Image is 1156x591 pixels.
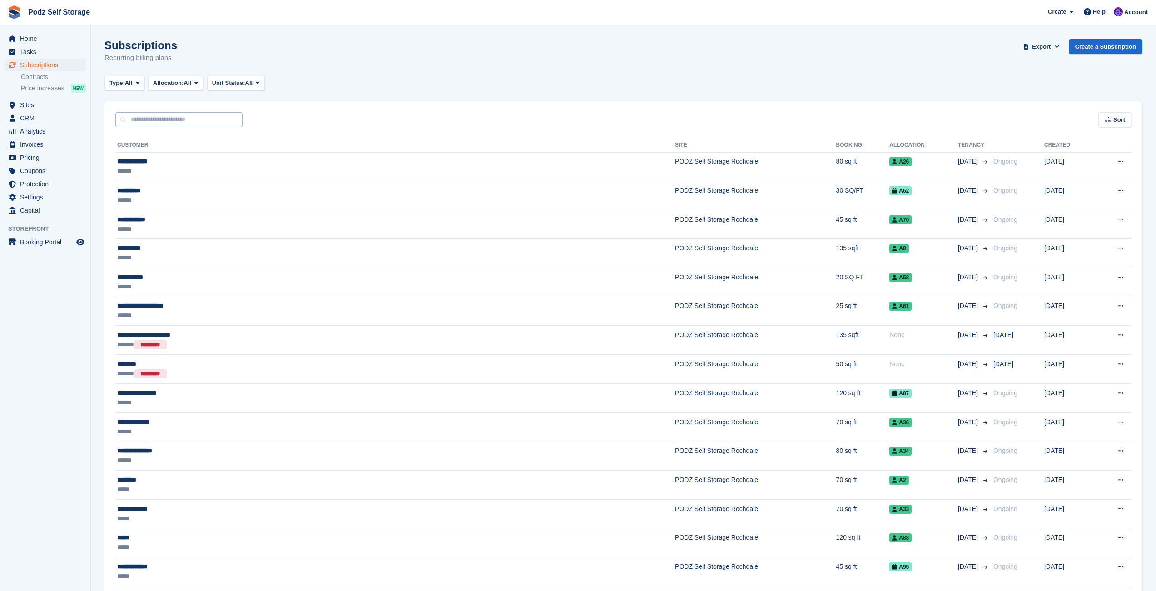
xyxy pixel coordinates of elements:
span: All [245,79,253,88]
span: Analytics [20,125,74,138]
span: [DATE] [958,446,980,456]
span: A53 [889,273,912,282]
span: [DATE] [958,186,980,195]
span: [DATE] [958,301,980,311]
td: 120 sq ft [836,528,890,557]
span: Ongoing [993,302,1017,309]
span: [DATE] [958,157,980,166]
span: Invoices [20,138,74,151]
span: Subscriptions [20,59,74,71]
th: Customer [115,138,675,153]
button: Unit Status: All [207,76,265,91]
button: Export [1022,39,1062,54]
span: Unit Status: [212,79,245,88]
a: Contracts [21,73,86,81]
img: Jawed Chowdhary [1114,7,1123,16]
td: 135 sqft [836,239,890,268]
td: [DATE] [1044,355,1095,384]
span: Pricing [20,151,74,164]
a: menu [5,236,86,248]
td: [DATE] [1044,239,1095,268]
td: [DATE] [1044,210,1095,239]
div: None [889,330,958,340]
p: Recurring billing plans [104,53,177,63]
td: [DATE] [1044,297,1095,326]
span: Booking Portal [20,236,74,248]
img: stora-icon-8386f47178a22dfd0bd8f6a31ec36ba5ce8667c1dd55bd0f319d3a0aa187defe.svg [7,5,21,19]
span: Ongoing [993,158,1017,165]
span: Coupons [20,164,74,177]
span: Account [1124,8,1148,17]
td: PODZ Self Storage Rochdale [675,355,836,384]
a: menu [5,178,86,190]
a: menu [5,125,86,138]
div: None [889,359,958,369]
span: Sort [1113,115,1125,124]
span: Ongoing [993,534,1017,541]
span: [DATE] [958,504,980,514]
div: NEW [71,84,86,93]
span: [DATE] [958,388,980,398]
td: 20 SQ FT [836,268,890,297]
button: Type: All [104,76,144,91]
span: A8 [889,244,908,253]
span: A36 [889,418,912,427]
span: A33 [889,505,912,514]
td: PODZ Self Storage Rochdale [675,326,836,355]
span: A95 [889,562,912,571]
a: Preview store [75,237,86,248]
td: PODZ Self Storage Rochdale [675,181,836,210]
span: Capital [20,204,74,217]
button: Allocation: All [148,76,203,91]
span: Home [20,32,74,45]
a: menu [5,45,86,58]
span: A61 [889,302,912,311]
span: Ongoing [993,505,1017,512]
td: [DATE] [1044,471,1095,500]
td: 30 SQ/FT [836,181,890,210]
span: [DATE] [993,331,1013,338]
span: Allocation: [153,79,184,88]
td: 120 sq ft [836,384,890,413]
td: 50 sq ft [836,355,890,384]
span: [DATE] [958,533,980,542]
span: Ongoing [993,273,1017,281]
span: Storefront [8,224,90,233]
span: A34 [889,447,912,456]
td: 70 sq ft [836,413,890,442]
span: Settings [20,191,74,204]
span: A70 [889,215,912,224]
span: [DATE] [958,417,980,427]
span: Export [1032,42,1051,51]
td: 70 sq ft [836,499,890,528]
a: menu [5,191,86,204]
span: All [184,79,191,88]
td: PODZ Self Storage Rochdale [675,528,836,557]
td: 80 sq ft [836,152,890,181]
span: A88 [889,533,912,542]
a: menu [5,99,86,111]
td: 70 sq ft [836,471,890,500]
th: Created [1044,138,1095,153]
span: Ongoing [993,389,1017,397]
span: Protection [20,178,74,190]
td: [DATE] [1044,528,1095,557]
a: menu [5,59,86,71]
span: A87 [889,389,912,398]
span: Ongoing [993,476,1017,483]
td: PODZ Self Storage Rochdale [675,239,836,268]
span: CRM [20,112,74,124]
span: A62 [889,186,912,195]
td: PODZ Self Storage Rochdale [675,268,836,297]
span: Ongoing [993,187,1017,194]
span: Tasks [20,45,74,58]
h1: Subscriptions [104,39,177,51]
span: A2 [889,476,908,485]
td: 25 sq ft [836,297,890,326]
td: PODZ Self Storage Rochdale [675,413,836,442]
td: PODZ Self Storage Rochdale [675,384,836,413]
span: [DATE] [958,562,980,571]
td: 45 sq ft [836,210,890,239]
a: menu [5,138,86,151]
a: menu [5,112,86,124]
